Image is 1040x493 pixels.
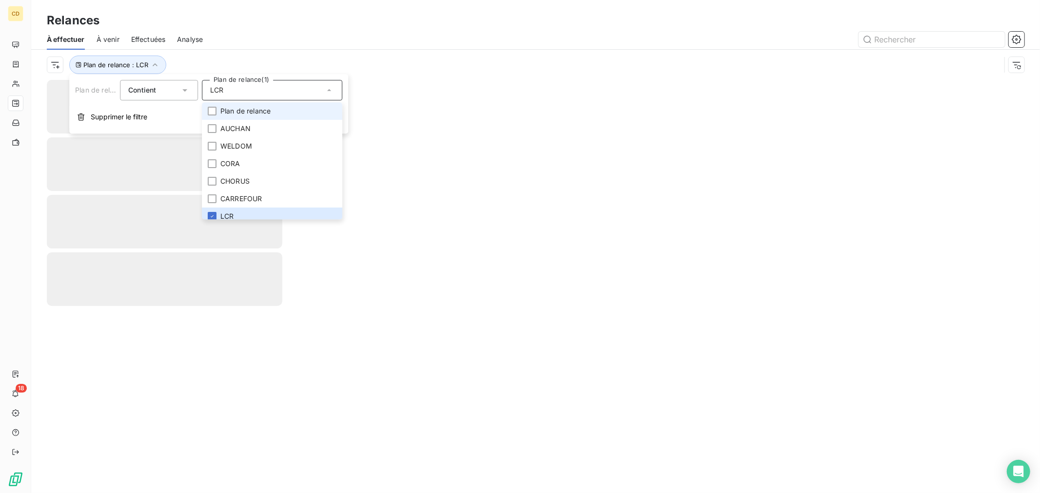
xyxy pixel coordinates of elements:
span: Plan de relance : LCR [83,61,148,69]
span: À venir [97,35,119,44]
span: LCR [210,85,223,95]
span: Contient [128,86,156,94]
button: Plan de relance : LCR [69,56,166,74]
input: Rechercher [859,32,1005,47]
span: AUCHAN [220,124,251,133]
div: Open Intercom Messenger [1007,460,1030,483]
img: Logo LeanPay [8,472,23,487]
span: WELDOM [220,141,252,151]
span: Effectuées [131,35,166,44]
h3: Relances [47,12,99,29]
span: CARREFOUR [220,194,262,204]
button: Supprimer le filtre [69,106,348,128]
span: Analyse [177,35,203,44]
span: CORA [220,159,240,169]
span: 18 [16,384,27,393]
span: CHORUS [220,176,250,186]
span: À effectuer [47,35,85,44]
span: Supprimer le filtre [91,112,147,122]
span: Plan de relance [220,106,271,116]
div: CD [8,6,23,21]
span: LCR [220,211,234,221]
span: Plan de relance [75,86,125,94]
